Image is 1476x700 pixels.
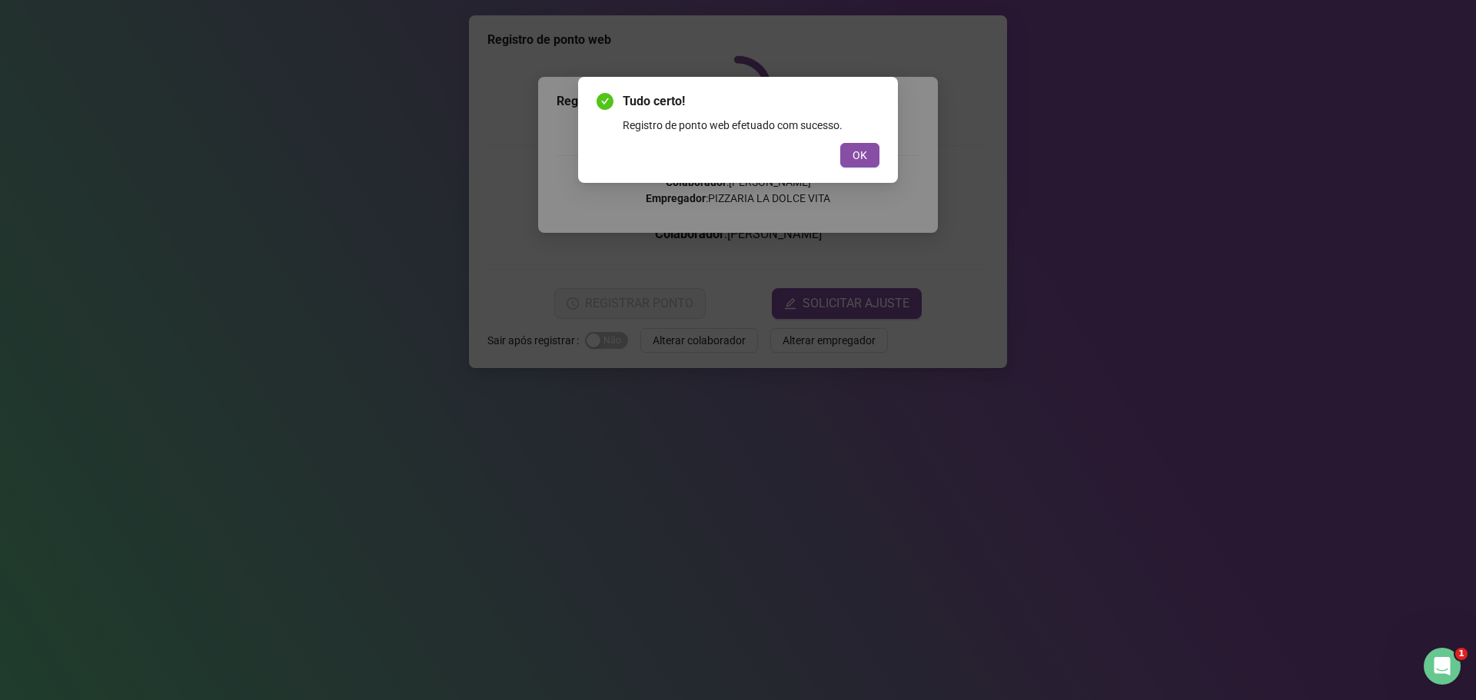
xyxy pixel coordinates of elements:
[853,147,867,164] span: OK
[1424,648,1461,685] iframe: Intercom live chat
[840,143,879,168] button: OK
[623,117,879,134] div: Registro de ponto web efetuado com sucesso.
[1455,648,1468,660] span: 1
[623,92,879,111] span: Tudo certo!
[597,93,613,110] span: check-circle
